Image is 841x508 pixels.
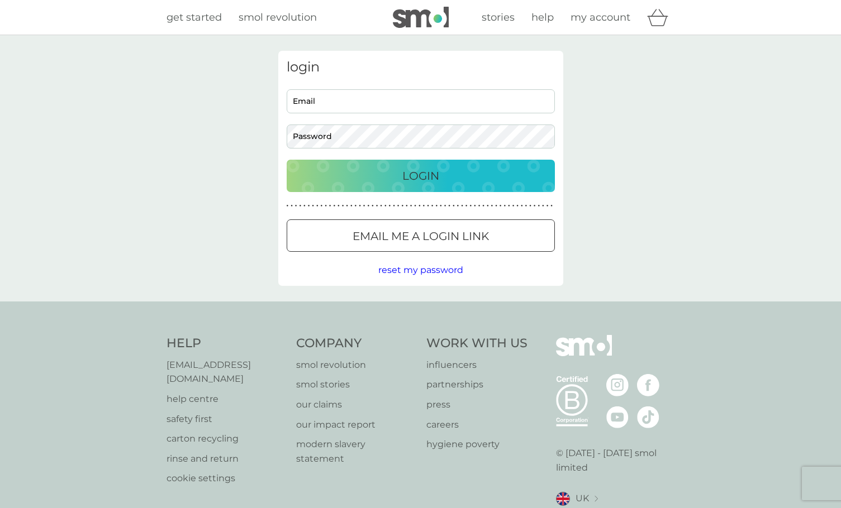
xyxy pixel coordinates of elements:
[576,491,589,506] span: UK
[508,203,510,209] p: ●
[338,203,340,209] p: ●
[500,203,502,209] p: ●
[287,59,555,75] h3: login
[167,412,286,426] a: safety first
[376,203,378,209] p: ●
[167,432,286,446] a: carton recycling
[167,358,286,386] a: [EMAIL_ADDRESS][DOMAIN_NAME]
[167,392,286,406] a: help centre
[308,203,310,209] p: ●
[384,203,387,209] p: ●
[325,203,327,209] p: ●
[167,9,222,26] a: get started
[469,203,472,209] p: ●
[355,203,357,209] p: ●
[359,203,361,209] p: ●
[556,335,612,373] img: smol
[426,418,528,432] a: careers
[444,203,446,209] p: ●
[393,203,395,209] p: ●
[303,203,306,209] p: ●
[637,406,659,428] img: visit the smol Tiktok page
[457,203,459,209] p: ●
[389,203,391,209] p: ●
[346,203,348,209] p: ●
[393,7,449,28] img: smol
[363,203,365,209] p: ●
[167,335,286,352] h4: Help
[239,11,317,23] span: smol revolution
[296,437,415,466] a: modern slavery statement
[521,203,523,209] p: ●
[431,203,434,209] p: ●
[353,227,489,245] p: Email me a login link
[461,203,463,209] p: ●
[495,203,497,209] p: ●
[167,452,286,466] a: rinse and return
[491,203,493,209] p: ●
[516,203,519,209] p: ●
[547,203,549,209] p: ●
[299,203,301,209] p: ●
[482,203,484,209] p: ●
[426,358,528,372] a: influencers
[296,377,415,392] a: smol stories
[426,437,528,452] a: hygiene poverty
[482,11,515,23] span: stories
[571,11,630,23] span: my account
[435,203,438,209] p: ●
[333,203,335,209] p: ●
[478,203,481,209] p: ●
[606,406,629,428] img: visit the smol Youtube page
[414,203,416,209] p: ●
[167,11,222,23] span: get started
[296,397,415,412] a: our claims
[296,358,415,372] p: smol revolution
[426,377,528,392] p: partnerships
[606,374,629,396] img: visit the smol Instagram page
[312,203,314,209] p: ●
[296,418,415,432] a: our impact report
[350,203,353,209] p: ●
[372,203,374,209] p: ●
[378,263,463,277] button: reset my password
[542,203,544,209] p: ●
[397,203,400,209] p: ●
[550,203,553,209] p: ●
[427,203,429,209] p: ●
[291,203,293,209] p: ●
[287,160,555,192] button: Login
[465,203,468,209] p: ●
[295,203,297,209] p: ●
[487,203,489,209] p: ●
[571,9,630,26] a: my account
[503,203,506,209] p: ●
[406,203,408,209] p: ●
[538,203,540,209] p: ●
[401,203,403,209] p: ●
[287,203,289,209] p: ●
[525,203,528,209] p: ●
[482,9,515,26] a: stories
[402,167,439,185] p: Login
[423,203,425,209] p: ●
[426,397,528,412] a: press
[440,203,442,209] p: ●
[410,203,412,209] p: ●
[167,471,286,486] p: cookie settings
[595,496,598,502] img: select a new location
[529,203,531,209] p: ●
[647,6,675,28] div: basket
[239,9,317,26] a: smol revolution
[296,335,415,352] h4: Company
[378,265,463,275] span: reset my password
